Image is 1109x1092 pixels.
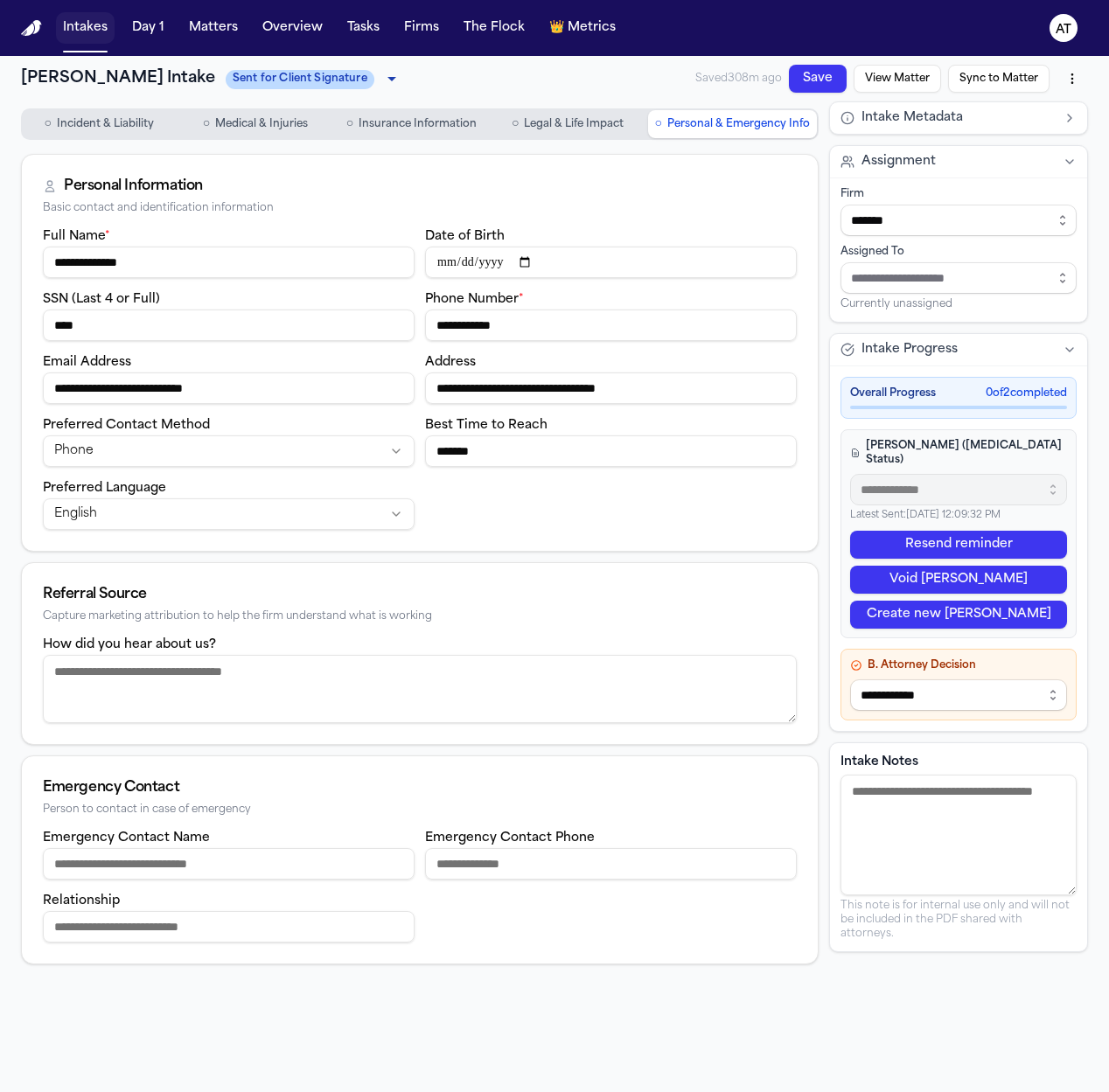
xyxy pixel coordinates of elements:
[854,65,941,93] button: View Matter
[425,419,548,432] label: Best Time to Reach
[43,293,160,306] label: SSN (Last 4 or Full)
[43,638,216,651] label: How did you hear about us?
[667,117,810,131] span: Personal & Emergency Info
[43,803,797,817] div: Person to contact in case of emergency
[182,12,245,44] button: Matters
[335,110,488,138] button: Go to Insurance Information
[43,777,797,798] div: Emergency Contact
[203,115,210,133] span: ○
[43,356,131,369] label: Email Address
[840,297,952,311] span: Currently unassigned
[840,205,1077,236] input: Select firm
[43,894,120,908] label: Relationship
[648,110,817,138] button: Go to Personal & Emergency Info
[21,66,215,91] h1: [PERSON_NAME] Intake
[425,356,476,369] label: Address
[346,115,353,133] span: ○
[425,230,505,243] label: Date of Birth
[861,109,963,127] span: Intake Metadata
[512,115,519,133] span: ○
[1056,24,1071,36] text: AT
[43,831,210,845] label: Emergency Contact Name
[43,584,797,605] div: Referral Source
[125,12,171,44] button: Day 1
[226,66,402,91] div: Update intake status
[215,117,308,131] span: Medical & Injuries
[397,12,446,44] button: Firms
[1057,63,1088,94] button: More actions
[850,509,1067,524] p: Latest Sent: [DATE] 12:09:32 PM
[549,19,564,37] span: crown
[64,176,203,197] div: Personal Information
[425,247,797,278] input: Date of birth
[840,899,1077,941] p: This note is for internal use only and will not be included in the PDF shared with attorneys.
[861,341,958,358] span: Intake Progress
[255,12,330,44] button: Overview
[830,146,1087,177] button: Assignment
[43,372,415,404] input: Email address
[830,334,1087,365] button: Intake Progress
[830,102,1087,134] button: Intake Metadata
[425,310,797,341] input: Phone number
[568,19,616,37] span: Metrics
[789,65,847,93] button: Save
[425,848,797,880] input: Emergency contact phone
[840,187,1077,201] div: Firm
[43,310,415,341] input: SSN
[840,754,1077,771] label: Intake Notes
[43,911,415,942] input: Emergency contact relationship
[492,110,645,138] button: Go to Legal & Life Impact
[524,117,624,131] span: Legal & Life Impact
[840,775,1077,895] textarea: Intake notes
[840,245,1077,259] div: Assigned To
[45,115,52,133] span: ○
[23,110,176,138] button: Go to Incident & Liability
[542,12,623,44] button: crownMetrics
[861,153,936,170] span: Assignment
[850,601,1067,629] button: Create new [PERSON_NAME]
[425,435,797,467] input: Best time to reach
[56,12,115,44] button: Intakes
[43,202,797,215] div: Basic contact and identification information
[359,117,477,131] span: Insurance Information
[43,247,415,278] input: Full name
[695,72,782,86] span: Saved 308m ago
[21,20,42,37] img: Finch Logo
[850,658,1067,672] h4: B. Attorney Decision
[655,115,662,133] span: ○
[179,110,332,138] button: Go to Medical & Injuries
[457,12,532,44] button: The Flock
[425,293,524,306] label: Phone Number
[43,482,166,495] label: Preferred Language
[340,12,387,44] button: Tasks
[850,386,936,400] span: Overall Progress
[57,117,154,131] span: Incident & Liability
[425,831,595,845] label: Emergency Contact Phone
[986,386,1067,400] span: 0 of 2 completed
[850,531,1067,559] button: Resend reminder
[226,70,374,89] span: Sent for Client Signature
[43,230,110,243] label: Full Name
[850,566,1067,594] button: Void [PERSON_NAME]
[43,419,210,432] label: Preferred Contact Method
[43,610,797,623] div: Capture marketing attribution to help the firm understand what is working
[21,20,42,37] a: Home
[425,372,797,404] input: Address
[43,848,415,880] input: Emergency contact name
[840,262,1077,294] input: Assign to staff member
[948,65,1050,93] button: Sync to Matter
[850,439,1067,467] h4: [PERSON_NAME] ([MEDICAL_DATA] Status)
